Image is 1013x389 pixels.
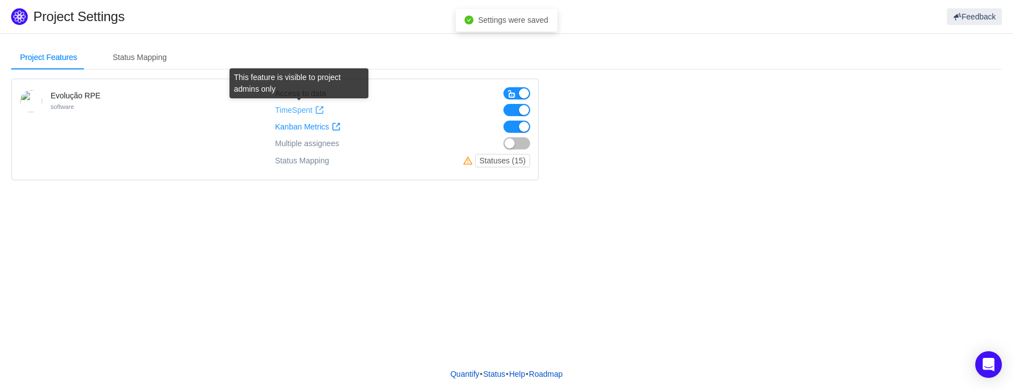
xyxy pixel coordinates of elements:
[229,68,368,98] div: This feature is visible to project admins only
[104,45,176,70] div: Status Mapping
[51,90,101,101] h4: Evolução RPE
[947,8,1002,25] button: Feedback
[11,45,86,70] div: Project Features
[526,370,528,378] span: •
[975,351,1002,378] div: Open Intercom Messenger
[528,366,563,382] a: Roadmap
[33,8,606,25] h1: Project Settings
[465,16,473,24] i: icon: check-circle
[506,370,508,378] span: •
[478,16,548,24] span: Settings were saved
[450,366,480,382] a: Quantify
[275,122,329,132] span: Kanban Metrics
[275,106,324,115] a: TimeSpent
[275,122,341,132] a: Kanban Metrics
[475,154,530,167] button: Statuses (15)
[508,366,526,382] a: Help
[275,139,339,148] span: Multiple assignees
[463,156,475,165] i: icon: warning
[480,370,483,378] span: •
[20,90,42,112] img: 10846
[483,366,506,382] a: Status
[11,8,28,25] img: Quantify
[51,103,74,110] small: software
[275,106,312,115] span: TimeSpent
[275,154,329,167] div: Status Mapping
